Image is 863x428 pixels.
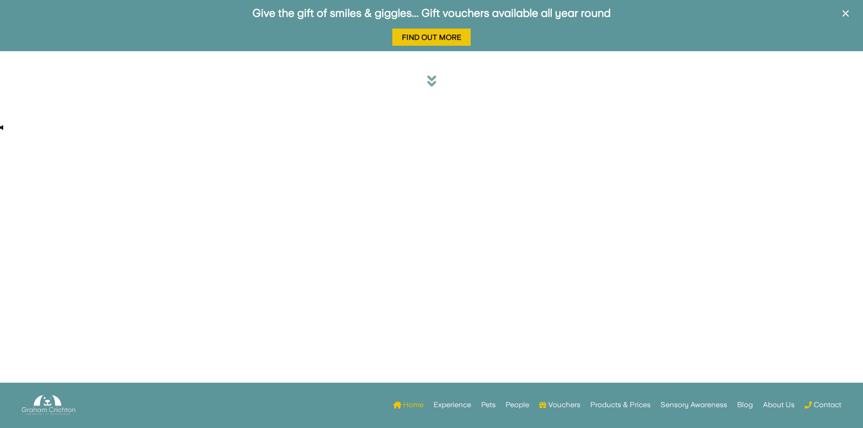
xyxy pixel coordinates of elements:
[252,6,611,19] a: Give the gift of smiles & giggles... Gift vouchers available all year round
[805,387,841,423] a: Contact
[392,29,471,46] a: Find Out More
[737,387,753,423] a: Blog
[661,387,727,423] a: Sensory Awareness
[506,387,529,423] a: People
[393,387,424,423] a: Home
[590,387,651,423] a: Products & Prices
[763,387,795,423] a: About Us
[837,6,854,33] button: ×
[481,387,496,423] a: Pets
[539,387,580,423] a: Vouchers
[434,387,471,423] a: Experience
[22,393,75,418] img: Graham Crichton Photography Logo - Graham Crichton - Belfast Family & Pet Photography Studio
[841,5,850,22] span: ×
